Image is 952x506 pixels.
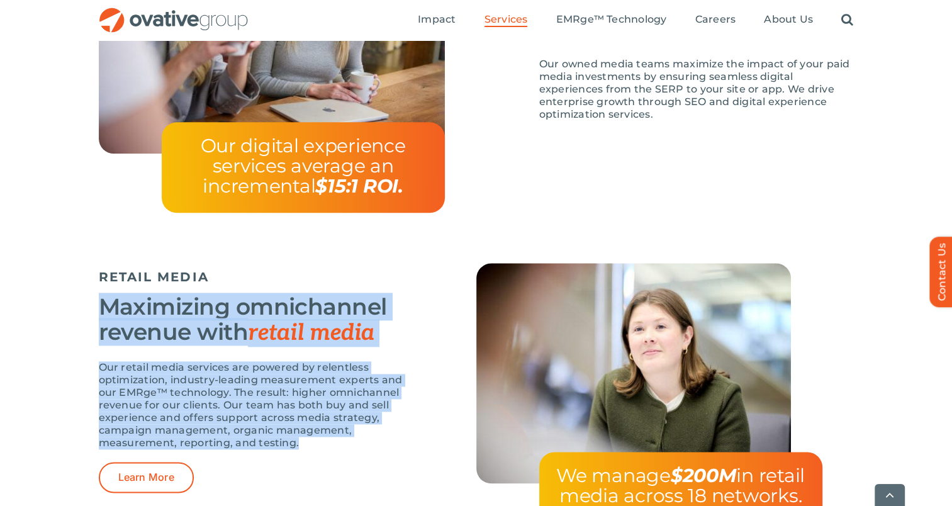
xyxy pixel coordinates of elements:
h5: RETAIL MEDIA [99,269,413,284]
span: Our digital experience services average an incremental [200,134,405,198]
a: Learn More [99,462,194,493]
a: EMRge™ Technology [556,13,666,27]
a: About Us [764,13,813,27]
h3: Maximizing omnichannel revenue with [99,294,413,346]
a: Careers [695,13,736,27]
strong: $15:1 ROI. [315,174,403,198]
a: Services [484,13,528,27]
span: Learn More [118,471,174,483]
span: Services [484,13,528,26]
span: About Us [764,13,813,26]
strong: $200M [671,464,737,487]
span: Careers [695,13,736,26]
span: Impact [418,13,456,26]
span: retail media [248,319,374,347]
p: Our retail media services are powered by relentless optimization, industry-leading measurement ex... [99,361,413,449]
p: Our owned media teams maximize the impact of your paid media investments by ensuring seamless dig... [539,58,854,121]
span: EMRge™ Technology [556,13,666,26]
a: OG_Full_horizontal_RGB [98,6,249,18]
img: Media – Retail Media [476,263,791,483]
a: Impact [418,13,456,27]
a: Search [841,13,853,27]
